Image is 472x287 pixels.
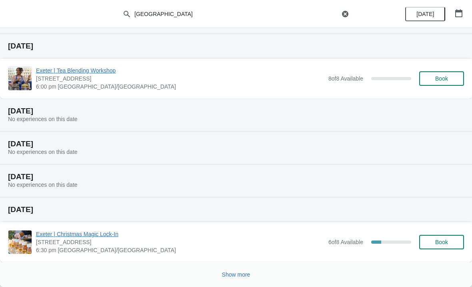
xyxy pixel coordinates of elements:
span: Exeter | Tea Blending Workshop [36,67,324,75]
span: 6:00 pm [GEOGRAPHIC_DATA]/[GEOGRAPHIC_DATA] [36,83,324,91]
span: No experiences on this date [8,182,78,188]
span: Show more [222,271,250,278]
span: [STREET_ADDRESS] [36,238,324,246]
span: Exeter | Christmas Magic Lock-In [36,230,324,238]
button: Clear [341,10,349,18]
img: Exeter | Christmas Magic Lock-In | 46 High Street, Exeter, EX4 3DJ | 6:30 pm Europe/London [8,230,32,254]
span: [STREET_ADDRESS] [36,75,324,83]
h2: [DATE] [8,42,464,50]
h2: [DATE] [8,206,464,214]
input: Search [134,7,340,21]
span: 6:30 pm [GEOGRAPHIC_DATA]/[GEOGRAPHIC_DATA] [36,246,324,254]
button: Book [419,71,464,86]
h2: [DATE] [8,140,464,148]
button: [DATE] [405,7,445,21]
span: No experiences on this date [8,149,78,155]
span: [DATE] [416,11,434,17]
span: 8 of 8 Available [328,75,363,82]
span: Book [435,239,448,245]
button: Book [419,235,464,249]
span: 6 of 8 Available [328,239,363,245]
h2: [DATE] [8,173,464,181]
h2: [DATE] [8,107,464,115]
span: No experiences on this date [8,116,78,122]
button: Show more [219,267,254,282]
span: Book [435,75,448,82]
img: Exeter | Tea Blending Workshop | 46 High Street, Exeter, EX4 3DJ | 6:00 pm Europe/London [8,67,32,90]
